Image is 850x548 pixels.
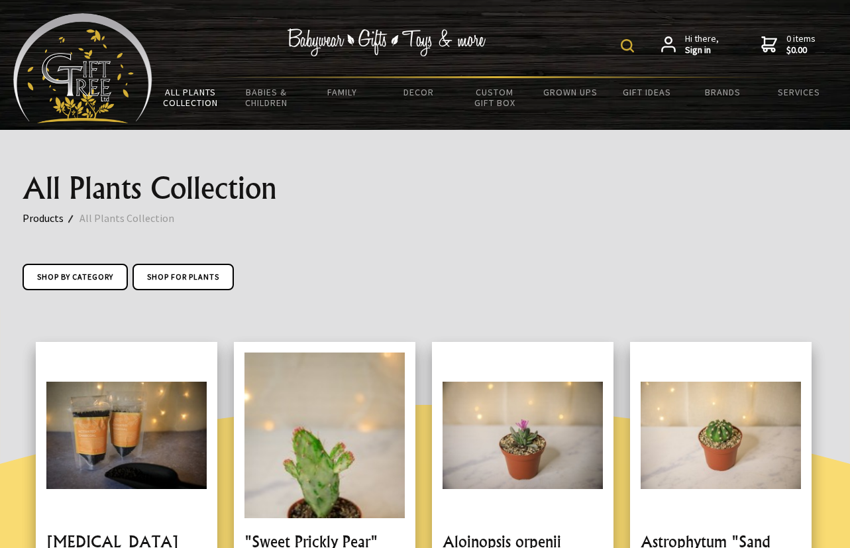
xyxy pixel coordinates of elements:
a: 0 items$0.00 [761,33,816,56]
img: Babywear - Gifts - Toys & more [288,28,486,56]
a: Services [761,78,837,106]
a: Family [305,78,381,106]
a: Grown Ups [533,78,609,106]
a: Decor [380,78,456,106]
span: Hi there, [685,33,719,56]
a: Babies & Children [229,78,305,117]
a: Hi there,Sign in [661,33,719,56]
h1: All Plants Collection [23,172,828,204]
a: Custom Gift Box [456,78,533,117]
img: Babyware - Gifts - Toys and more... [13,13,152,123]
a: All Plants Collection [80,209,190,227]
a: All Plants Collection [152,78,229,117]
a: Shop by Category [23,264,128,290]
a: Brands [684,78,761,106]
a: Products [23,209,80,227]
strong: Sign in [685,44,719,56]
span: 0 items [786,32,816,56]
a: Shop for Plants [133,264,234,290]
img: product search [621,39,634,52]
strong: $0.00 [786,44,816,56]
a: Gift Ideas [609,78,685,106]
